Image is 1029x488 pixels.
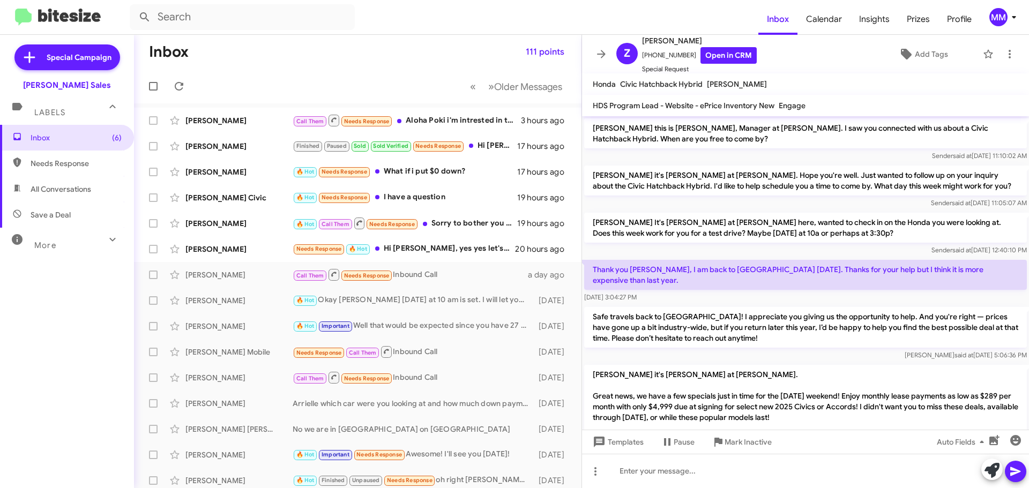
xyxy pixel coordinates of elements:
span: Call Them [349,349,377,356]
span: 🔥 Hot [296,297,315,304]
span: 🔥 Hot [296,322,315,329]
span: Civic Hatchback Hybrid [620,79,703,89]
a: Insights [851,4,898,35]
span: [PERSON_NAME] [707,79,767,89]
div: Hi [PERSON_NAME], yes yes let's schedule [DATE] [293,243,515,255]
span: Unpaused [352,477,380,484]
div: Hi [PERSON_NAME], I've been messaging [PERSON_NAME] for a follow up with the car registration I b... [293,140,517,152]
div: [PERSON_NAME] [185,244,293,254]
span: 🔥 Hot [296,451,315,458]
div: [PERSON_NAME] [185,141,293,152]
span: HDS Program Lead - Website - ePrice Inventory New [593,101,774,110]
span: Needs Response [387,477,433,484]
div: [DATE] [533,475,573,486]
span: Honda [593,79,616,89]
div: Inbound Call [293,371,533,384]
a: Prizes [898,4,938,35]
div: Inbound Call [293,268,528,281]
div: What if i put $0 down? [293,166,517,178]
span: Finished [322,477,345,484]
span: [PHONE_NUMBER] [642,47,757,64]
button: 111 points [517,42,573,62]
div: 17 hours ago [517,167,573,177]
div: [DATE] [533,295,573,306]
span: Important [322,322,349,329]
div: Well that would be expected since you have 27 years experience with them Jolen. Of course as long... [293,320,533,332]
span: « [470,80,476,93]
span: (6) [112,132,122,143]
input: Search [130,4,355,30]
span: Engage [779,101,806,110]
span: Paused [327,142,347,149]
div: Inbound Call [293,345,533,358]
span: » [488,80,494,93]
span: said at [952,246,971,254]
div: [PERSON_NAME] [185,321,293,332]
span: Call Them [322,221,349,228]
button: Previous [464,76,482,97]
div: 20 hours ago [515,244,573,254]
span: Finished [296,142,320,149]
button: Next [482,76,569,97]
span: Older Messages [494,81,562,93]
div: 17 hours ago [517,141,573,152]
p: Thank you [PERSON_NAME], I am back to [GEOGRAPHIC_DATA] [DATE]. Thanks for your help but I think ... [584,260,1027,290]
p: Safe travels back to [GEOGRAPHIC_DATA]! I appreciate you giving us the opportunity to help. And y... [584,307,1027,348]
div: [PERSON_NAME] [185,372,293,383]
a: Calendar [797,4,851,35]
span: 111 points [526,42,564,62]
span: Pause [674,432,695,452]
span: Needs Response [296,349,342,356]
div: [PERSON_NAME] Civic [185,192,293,203]
div: Okay [PERSON_NAME] [DATE] at 10 am is set. I will let your associate [PERSON_NAME] know you are c... [293,294,533,306]
div: Awesome! I'll see you [DATE]! [293,448,533,461]
div: [DATE] [533,372,573,383]
span: Sold [354,142,366,149]
h1: Inbox [149,43,189,61]
div: [PERSON_NAME] [185,449,293,460]
div: [DATE] [533,398,573,409]
button: Mark Inactive [703,432,780,452]
div: oh right [PERSON_NAME] no i didn't go [DATE] because someone bought the car [DATE] while i was at... [293,474,533,486]
span: Needs Response [344,272,390,279]
span: said at [953,152,972,160]
div: 3 hours ago [521,115,573,126]
span: Special Campaign [47,52,111,63]
div: [PERSON_NAME] [185,115,293,126]
div: [PERSON_NAME] [185,398,293,409]
p: [PERSON_NAME] it's [PERSON_NAME] at [PERSON_NAME]. Great news, we have a few specials just in tim... [584,365,1027,448]
span: Call Them [296,272,324,279]
button: Templates [582,432,652,452]
span: 🔥 Hot [296,477,315,484]
span: Needs Response [322,168,367,175]
span: Needs Response [344,118,390,125]
button: Add Tags [868,44,978,64]
div: 19 hours ago [517,192,573,203]
div: I have a question [293,191,517,204]
span: Needs Response [356,451,402,458]
span: Needs Response [296,245,342,252]
div: [PERSON_NAME] Mobile [185,347,293,357]
div: [DATE] [533,321,573,332]
div: MM [989,8,1008,26]
span: [PERSON_NAME] [642,34,757,47]
a: Inbox [758,4,797,35]
nav: Page navigation example [464,76,569,97]
span: [DATE] 3:04:27 PM [584,293,637,301]
div: [DATE] [533,449,573,460]
span: Needs Response [322,194,367,201]
p: [PERSON_NAME] It's [PERSON_NAME] at [PERSON_NAME] here, wanted to check in on the Honda you were ... [584,213,1027,243]
div: [PERSON_NAME] [PERSON_NAME] [185,424,293,434]
button: Pause [652,432,703,452]
div: [DATE] [533,347,573,357]
a: Profile [938,4,980,35]
span: Special Request [642,64,757,74]
p: [PERSON_NAME] it's [PERSON_NAME] at [PERSON_NAME]. Hope you're well. Just wanted to follow up on ... [584,166,1027,196]
div: Aloha Poki i'm intrested in the es 330 if it's still for sale [293,114,521,127]
span: Add Tags [915,44,948,64]
div: [PERSON_NAME] [185,167,293,177]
